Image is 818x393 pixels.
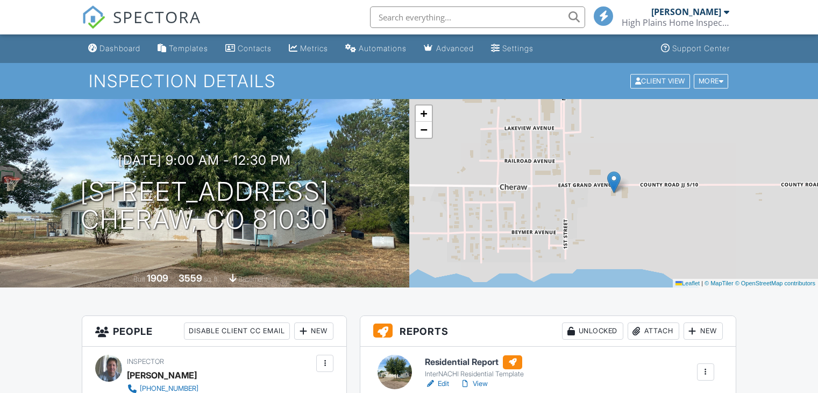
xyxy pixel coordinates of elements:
div: 3559 [179,272,202,284]
span: sq. ft. [204,275,219,283]
div: Client View [630,74,690,88]
img: The Best Home Inspection Software - Spectora [82,5,105,29]
a: Templates [153,39,212,59]
span: − [420,123,427,136]
a: View [460,378,488,389]
span: | [701,280,703,286]
h3: People [82,316,346,347]
div: [PERSON_NAME] [651,6,721,17]
div: Dashboard [99,44,140,53]
div: Support Center [672,44,730,53]
h3: [DATE] 9:00 am - 12:30 pm [118,153,291,167]
div: Automations [359,44,407,53]
div: Templates [169,44,208,53]
a: Contacts [221,39,276,59]
a: Residential Report InterNACHI Residential Template [425,355,524,379]
a: Leaflet [675,280,700,286]
div: Metrics [300,44,328,53]
div: Advanced [436,44,474,53]
a: SPECTORA [82,15,201,37]
div: New [294,322,333,340]
a: Client View [629,76,693,85]
div: InterNACHI Residential Template [425,370,524,378]
div: Contacts [238,44,272,53]
h3: Reports [360,316,736,347]
h1: Inspection Details [89,72,729,90]
div: [PHONE_NUMBER] [140,384,198,393]
div: Settings [502,44,534,53]
a: Automations (Basic) [341,39,411,59]
a: Edit [425,378,449,389]
a: Dashboard [84,39,145,59]
h1: [STREET_ADDRESS] Cheraw, CO 81030 [80,178,329,235]
a: © OpenStreetMap contributors [735,280,815,286]
a: Support Center [657,39,734,59]
a: Zoom out [416,122,432,138]
a: Advanced [419,39,478,59]
a: Metrics [284,39,332,59]
span: Inspector [127,357,164,366]
div: High Plains Home Inspections, LLC [622,17,729,28]
div: Attach [628,322,679,340]
input: Search everything... [370,6,585,28]
span: SPECTORA [113,5,201,28]
a: © MapTiler [705,280,734,286]
div: [PERSON_NAME] [127,367,197,383]
span: Built [133,275,145,283]
h6: Residential Report [425,355,524,369]
img: Marker [607,171,621,193]
a: Zoom in [416,106,432,122]
span: + [420,107,427,120]
div: Disable Client CC Email [184,322,290,340]
span: basement [238,275,267,283]
a: Settings [487,39,538,59]
div: New [684,322,723,340]
div: Unlocked [562,322,623,340]
div: 1909 [147,272,168,284]
div: More [694,74,729,88]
